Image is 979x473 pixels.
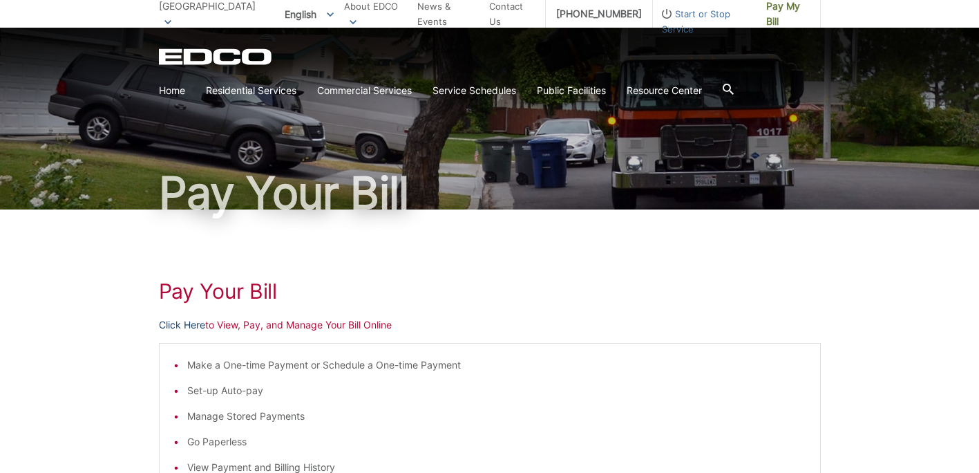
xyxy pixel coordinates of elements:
a: EDCD logo. Return to the homepage. [159,48,274,65]
a: Residential Services [206,83,296,98]
span: English [274,3,344,26]
a: Public Facilities [537,83,606,98]
a: Commercial Services [317,83,412,98]
a: Home [159,83,185,98]
a: Service Schedules [433,83,516,98]
li: Go Paperless [187,434,806,449]
li: Make a One-time Payment or Schedule a One-time Payment [187,358,806,373]
li: Manage Stored Payments [187,409,806,424]
h1: Pay Your Bill [159,171,821,215]
h1: Pay Your Bill [159,279,821,304]
a: Click Here [159,317,205,333]
li: Set-up Auto-pay [187,383,806,398]
p: to View, Pay, and Manage Your Bill Online [159,317,821,333]
a: Resource Center [627,83,702,98]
